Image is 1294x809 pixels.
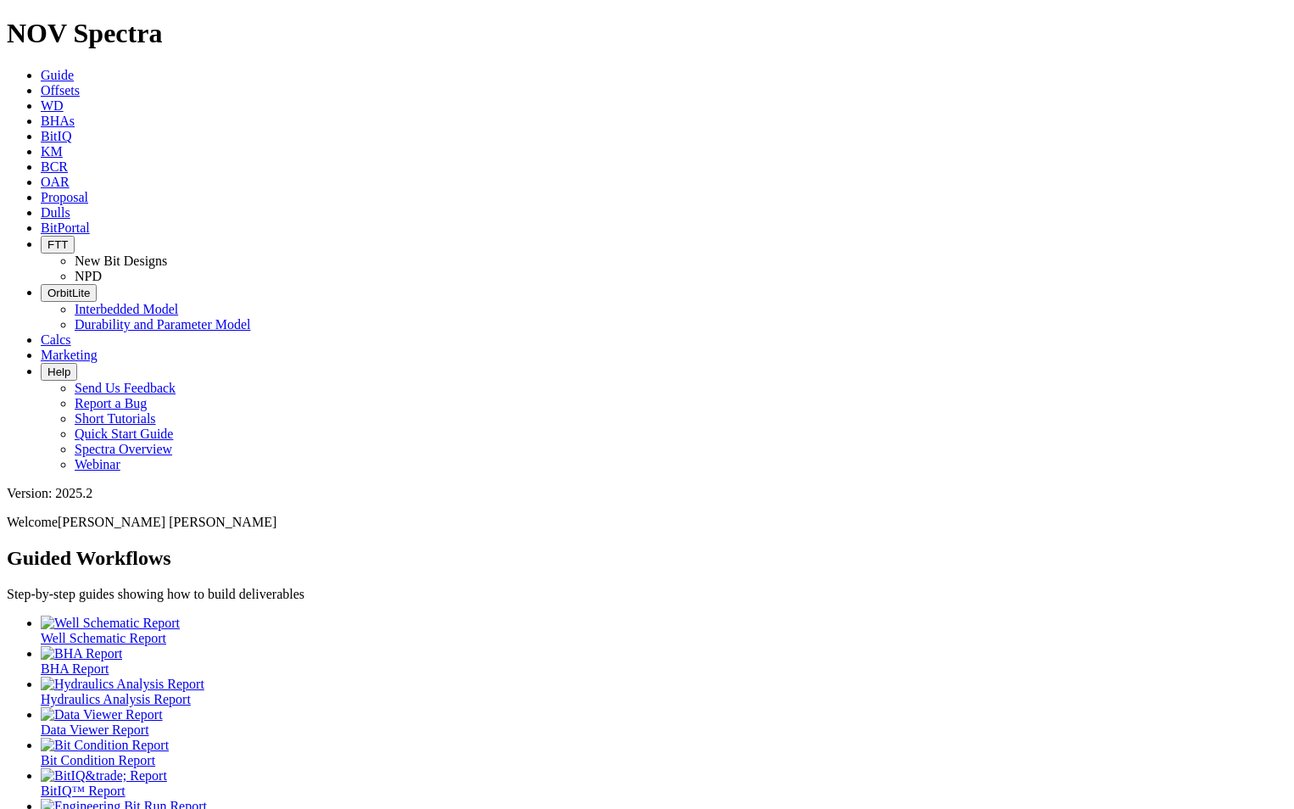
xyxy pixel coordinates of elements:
img: Hydraulics Analysis Report [41,677,204,692]
a: Marketing [41,348,98,362]
h1: NOV Spectra [7,18,1287,49]
a: Dulls [41,205,70,220]
p: Welcome [7,515,1287,530]
span: Data Viewer Report [41,723,149,737]
h2: Guided Workflows [7,547,1287,570]
span: BHA Report [41,661,109,676]
a: KM [41,144,63,159]
a: BHAs [41,114,75,128]
a: Hydraulics Analysis Report Hydraulics Analysis Report [41,677,1287,706]
a: New Bit Designs [75,254,167,268]
a: BitIQ [41,129,71,143]
a: Short Tutorials [75,411,156,426]
a: Send Us Feedback [75,381,176,395]
a: Data Viewer Report Data Viewer Report [41,707,1287,737]
img: BHA Report [41,646,122,661]
button: FTT [41,236,75,254]
img: Bit Condition Report [41,738,169,753]
a: BitPortal [41,220,90,235]
a: Proposal [41,190,88,204]
a: Report a Bug [75,396,147,410]
img: Data Viewer Report [41,707,163,723]
span: [PERSON_NAME] [PERSON_NAME] [58,515,276,529]
a: Guide [41,68,74,82]
a: Offsets [41,83,80,98]
a: NPD [75,269,102,283]
a: WD [41,98,64,113]
a: Webinar [75,457,120,471]
a: OAR [41,175,70,189]
span: Bit Condition Report [41,753,155,767]
a: BitIQ&trade; Report BitIQ™ Report [41,768,1287,798]
a: Calcs [41,332,71,347]
a: BHA Report BHA Report [41,646,1287,676]
a: Quick Start Guide [75,427,173,441]
span: BitIQ™ Report [41,784,125,798]
a: Well Schematic Report Well Schematic Report [41,616,1287,645]
img: Well Schematic Report [41,616,180,631]
img: BitIQ&trade; Report [41,768,167,784]
a: Spectra Overview [75,442,172,456]
a: Bit Condition Report Bit Condition Report [41,738,1287,767]
button: OrbitLite [41,284,97,302]
a: BCR [41,159,68,174]
div: Version: 2025.2 [7,486,1287,501]
a: Durability and Parameter Model [75,317,251,332]
span: FTT [47,238,68,251]
span: Help [47,365,70,378]
p: Step-by-step guides showing how to build deliverables [7,587,1287,602]
button: Help [41,363,77,381]
span: Well Schematic Report [41,631,166,645]
span: Hydraulics Analysis Report [41,692,191,706]
span: OrbitLite [47,287,90,299]
a: Interbedded Model [75,302,178,316]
